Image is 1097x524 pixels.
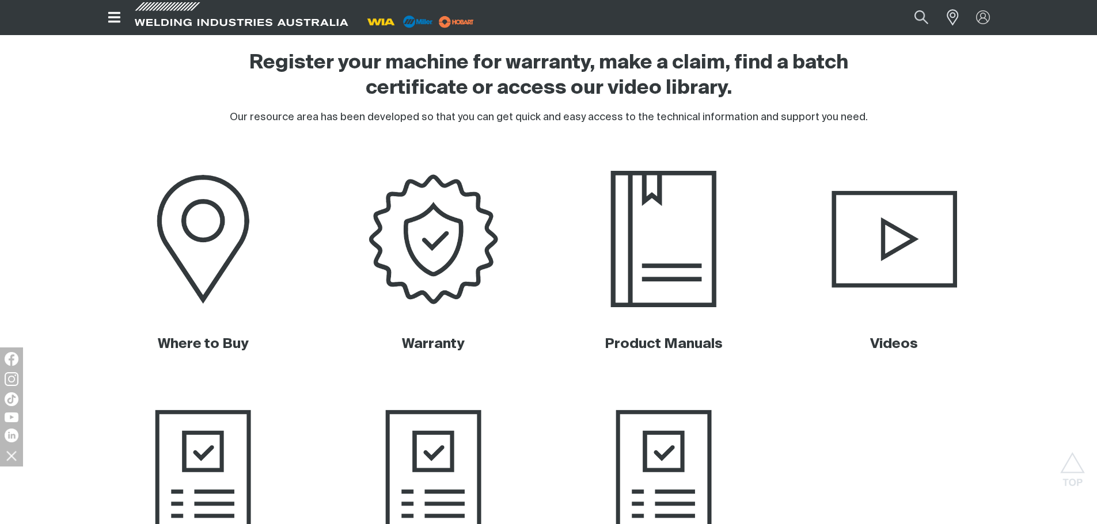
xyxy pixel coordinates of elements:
a: Where to Buy [158,337,249,351]
button: Search products [902,5,941,30]
img: Product Support [547,162,780,317]
img: Videos [788,169,1000,309]
img: Instagram [5,372,18,386]
a: Product Support [558,169,770,309]
span: Our resource area has been developed so that you can get quick and easy access to the technical i... [230,112,868,123]
input: Product name or item number... [887,5,940,30]
a: miller [435,17,477,26]
img: TikTok [5,392,18,406]
h2: Register your machine for warranty, make a claim, find a batch certificate or access our video li... [218,51,879,101]
img: Facebook [5,352,18,366]
a: Warranty [402,337,465,351]
button: Scroll to top [1060,452,1085,478]
img: hide socials [2,446,21,465]
a: Videos [870,337,918,351]
a: Product Manuals [605,337,723,351]
img: LinkedIn [5,429,18,442]
img: miller [435,13,477,30]
img: Warranty [328,169,540,309]
img: YouTube [5,412,18,422]
img: Where to Buy [97,169,309,309]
